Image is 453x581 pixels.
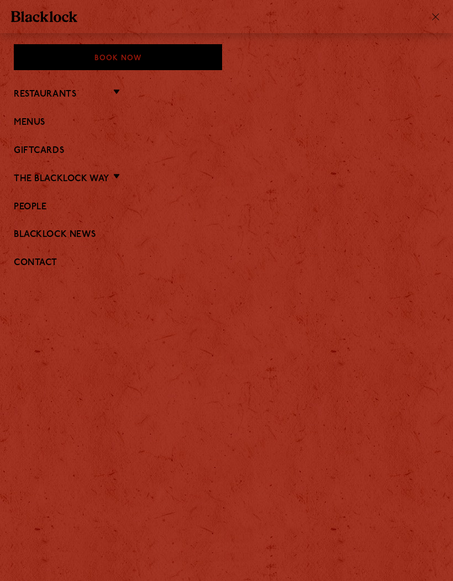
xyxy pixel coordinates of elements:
a: Giftcards [14,146,439,156]
a: People [14,202,439,213]
a: Blacklock News [14,230,439,240]
img: BL_Textured_Logo-footer-cropped.svg [11,11,77,22]
a: Menus [14,118,439,128]
div: Book Now [14,44,222,70]
a: Contact [14,258,439,268]
a: The Blacklock Way [14,174,109,184]
a: Restaurants [14,89,76,100]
